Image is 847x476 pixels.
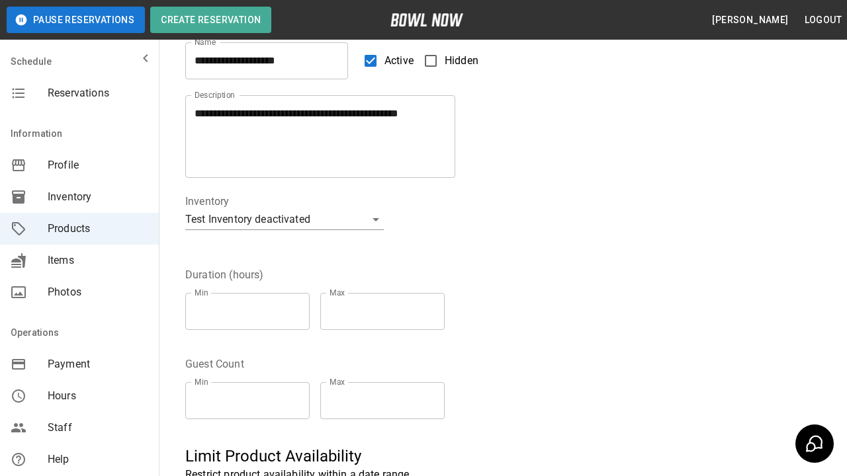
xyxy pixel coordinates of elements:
[707,8,793,32] button: [PERSON_NAME]
[185,194,229,209] legend: Inventory
[384,53,414,69] span: Active
[48,157,148,173] span: Profile
[7,7,145,33] button: Pause Reservations
[185,356,244,372] legend: Guest Count
[445,53,478,69] span: Hidden
[48,356,148,372] span: Payment
[48,420,148,436] span: Staff
[48,253,148,268] span: Items
[48,189,148,205] span: Inventory
[48,388,148,404] span: Hours
[185,267,263,282] legend: Duration (hours)
[48,221,148,237] span: Products
[48,452,148,467] span: Help
[185,209,384,230] div: Test Inventory deactivated
[390,13,463,26] img: logo
[48,284,148,300] span: Photos
[150,7,271,33] button: Create Reservation
[185,446,598,467] h5: Limit Product Availability
[48,85,148,101] span: Reservations
[417,47,478,75] label: Hidden products will not be visible to customers. You can still create and use them for bookings.
[799,8,847,32] button: Logout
